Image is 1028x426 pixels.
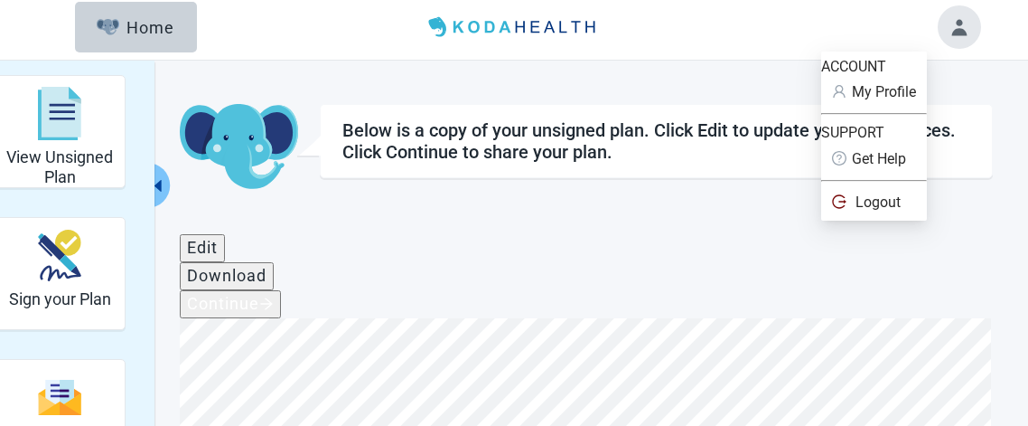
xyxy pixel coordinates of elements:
[832,194,846,209] span: logout
[421,13,607,42] img: Koda Health
[938,5,981,49] button: Toggle account menu
[38,230,81,281] img: make_plan_official-CpYJDfBD.svg
[75,2,197,52] button: ElephantHome
[852,83,916,100] span: My Profile
[259,297,274,311] span: arrow-right
[342,119,970,163] div: Below is a copy of your unsigned plan. Click Edit to update your preferences. Click Continue to s...
[187,267,266,285] div: Download
[187,295,274,313] div: Continue
[38,87,81,141] img: svg%3e
[855,194,901,211] span: Logout
[97,18,174,36] div: Home
[821,52,927,220] ul: Account menu
[38,378,81,417] img: svg%3e
[180,234,225,262] button: Edit
[147,163,170,208] button: Collapse menu
[9,289,111,309] h2: Sign your Plan
[3,147,117,186] h2: View Unsigned Plan
[180,290,281,318] button: Continue arrow-right
[149,177,166,194] span: caret-left
[832,151,846,166] span: question-circle
[187,239,218,257] div: Edit
[821,55,927,78] div: ACCOUNT
[180,104,298,191] img: Koda Elephant
[97,19,119,35] img: Elephant
[832,84,846,99] span: user
[180,262,274,290] button: Download
[852,150,906,167] span: Get Help
[821,121,927,144] div: SUPPORT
